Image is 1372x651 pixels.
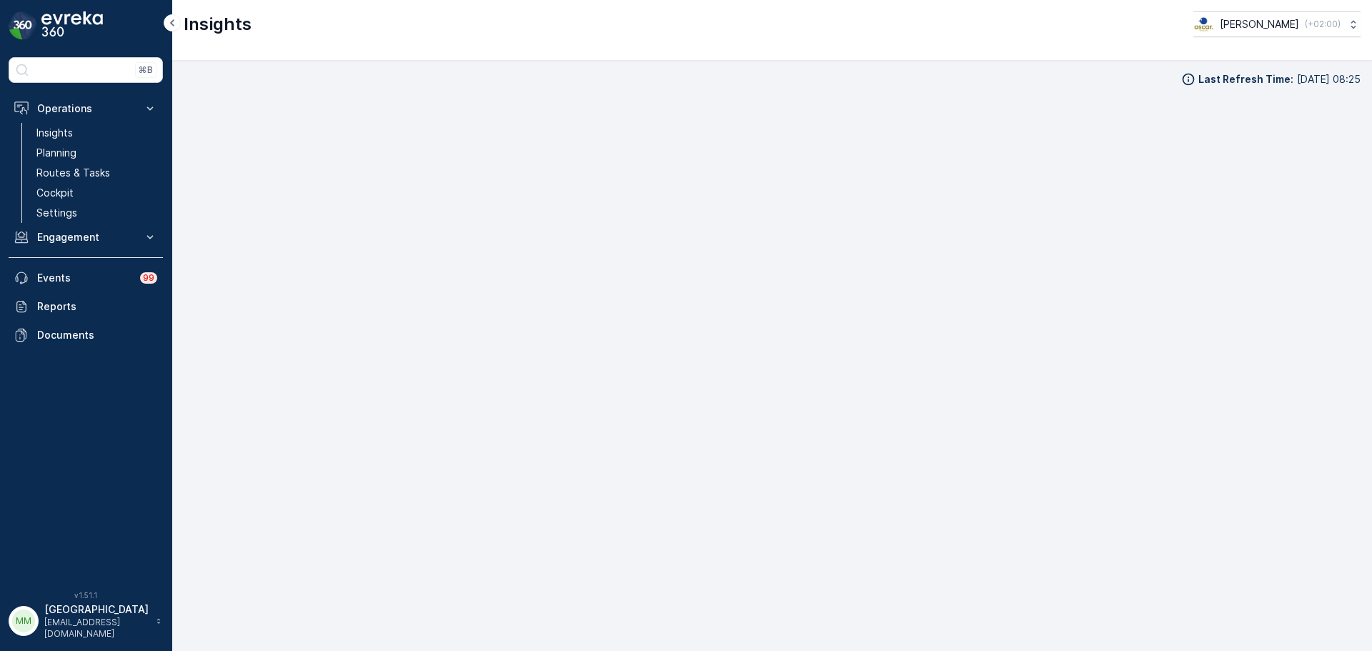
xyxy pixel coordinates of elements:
p: Events [37,271,131,285]
button: MM[GEOGRAPHIC_DATA][EMAIL_ADDRESS][DOMAIN_NAME] [9,602,163,640]
p: Documents [37,328,157,342]
a: Insights [31,123,163,143]
p: Cockpit [36,186,74,200]
p: ⌘B [139,64,153,76]
p: Planning [36,146,76,160]
a: Settings [31,203,163,223]
a: Documents [9,321,163,349]
p: Reports [37,299,157,314]
p: [PERSON_NAME] [1220,17,1299,31]
img: logo_dark-DEwI_e13.png [41,11,103,40]
button: [PERSON_NAME](+02:00) [1193,11,1361,37]
p: 99 [143,272,154,284]
a: Cockpit [31,183,163,203]
a: Planning [31,143,163,163]
span: v 1.51.1 [9,591,163,600]
p: Operations [37,101,134,116]
a: Reports [9,292,163,321]
p: [DATE] 08:25 [1297,72,1361,86]
p: Last Refresh Time : [1198,72,1293,86]
p: [GEOGRAPHIC_DATA] [44,602,149,617]
p: Insights [184,13,252,36]
p: ( +02:00 ) [1305,19,1341,30]
img: basis-logo_rgb2x.png [1193,16,1214,32]
div: MM [12,610,35,632]
img: logo [9,11,37,40]
p: Insights [36,126,73,140]
p: Engagement [37,230,134,244]
p: Routes & Tasks [36,166,110,180]
a: Routes & Tasks [31,163,163,183]
a: Events99 [9,264,163,292]
p: [EMAIL_ADDRESS][DOMAIN_NAME] [44,617,149,640]
button: Engagement [9,223,163,252]
button: Operations [9,94,163,123]
p: Settings [36,206,77,220]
